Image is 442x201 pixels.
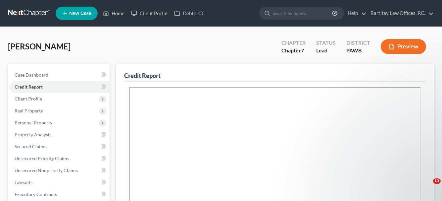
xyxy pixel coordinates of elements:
a: Executory Contracts [9,188,110,200]
span: Executory Contracts [15,191,57,197]
span: Lawsuits [15,179,32,185]
span: Real Property [15,108,43,113]
a: Credit Report [9,81,110,93]
span: 11 [433,178,441,184]
div: Chapter [281,47,306,54]
div: Credit Report [124,72,161,80]
a: Client Portal [128,7,171,19]
span: Secured Claims [15,144,46,149]
a: DebtorCC [171,7,208,19]
span: Unsecured Priority Claims [15,156,69,161]
iframe: Intercom live chat [419,178,435,194]
span: New Case [69,11,91,16]
a: Lawsuits [9,176,110,188]
span: [PERSON_NAME] [8,41,71,51]
input: Search by name... [272,7,333,19]
span: Property Analysis [15,132,51,137]
a: Secured Claims [9,141,110,153]
span: 7 [301,47,304,53]
a: Help [344,7,367,19]
div: Lead [316,47,336,54]
span: Case Dashboard [15,72,48,78]
a: Bartifay Law Offices, P.C. [367,7,434,19]
a: Unsecured Nonpriority Claims [9,165,110,176]
span: Client Profile [15,96,42,101]
a: Unsecured Priority Claims [9,153,110,165]
div: District [346,39,370,47]
span: Credit Report [15,84,43,90]
div: PAWB [346,47,370,54]
span: Personal Property [15,120,52,125]
div: Status [316,39,336,47]
a: Case Dashboard [9,69,110,81]
button: Preview [381,39,426,54]
a: Home [100,7,128,19]
span: Unsecured Nonpriority Claims [15,167,78,173]
div: Chapter [281,39,306,47]
a: Property Analysis [9,129,110,141]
